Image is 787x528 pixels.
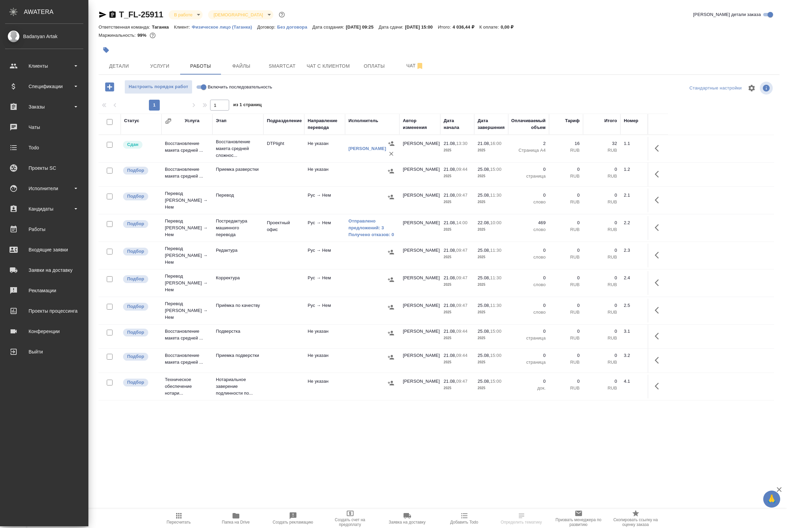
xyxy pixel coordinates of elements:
[137,33,148,38] p: 99%
[386,192,396,202] button: Назначить
[444,220,456,225] p: 21.08,
[5,143,83,153] div: Todo
[512,359,546,366] p: страница
[552,309,580,316] p: RUB
[444,173,471,180] p: 2025
[478,193,490,198] p: 25.08,
[456,193,467,198] p: 09:47
[586,199,617,205] p: RUB
[103,62,135,70] span: Детали
[552,219,580,226] p: 0
[607,509,664,528] button: Скопировать ссылку на оценку заказа
[5,81,83,92] div: Спецификации
[99,33,137,38] p: Маржинальность:
[444,248,456,253] p: 21.08,
[208,84,272,90] span: Включить последовательность
[143,62,176,70] span: Услуги
[150,509,207,528] button: Пересчитать
[586,275,617,281] p: 0
[108,11,117,19] button: Скопировать ссылку
[5,102,83,112] div: Заказы
[348,218,396,231] a: Отправлено предложений: 3
[512,247,546,254] p: 0
[552,328,580,335] p: 0
[326,517,375,527] span: Создать счет на предоплату
[174,24,192,30] p: Клиент:
[2,262,87,279] a: Заявки на доставку
[216,138,260,159] p: Восстановление макета средней сложнос...
[490,193,501,198] p: 11:30
[399,163,440,186] td: [PERSON_NAME]
[216,247,260,254] p: Редактура
[512,219,546,226] p: 469
[760,82,774,95] span: Посмотреть информацию
[693,11,761,18] span: [PERSON_NAME] детали заказа
[386,302,396,312] button: Назначить
[444,199,471,205] p: 2025
[127,193,144,200] p: Подбор
[5,204,83,214] div: Кандидаты
[161,325,212,348] td: Восстановление макета средней ...
[624,140,644,147] div: 1.1
[444,353,456,358] p: 21.08,
[99,43,114,57] button: Добавить тэг
[586,254,617,261] p: RUB
[478,281,505,288] p: 2025
[161,163,212,186] td: Восстановление макета средней ...
[490,141,501,146] p: 16:00
[225,62,258,70] span: Файлы
[651,378,667,394] button: Здесь прячутся важные кнопки
[165,118,172,125] button: Сгруппировать
[386,149,396,159] button: Удалить
[5,61,83,71] div: Клиенты
[651,302,667,318] button: Здесь прячутся важные кнопки
[277,24,312,30] a: Без договора
[444,303,456,308] p: 21.08,
[124,80,192,94] button: Настроить порядок работ
[624,302,644,309] div: 2.5
[152,24,174,30] p: Таганка
[386,275,396,285] button: Назначить
[24,5,88,19] div: AWATERA
[512,302,546,309] p: 0
[267,117,302,124] div: Подразделение
[490,329,501,334] p: 15:00
[399,325,440,348] td: [PERSON_NAME]
[552,335,580,342] p: RUB
[651,275,667,291] button: Здесь прячутся важные кнопки
[277,10,286,19] button: Доп статусы указывают на важность/срочность заказа
[192,24,257,30] a: Физическое лицо (Таганка)
[478,254,505,261] p: 2025
[478,303,490,308] p: 25.08,
[348,231,396,238] a: Получено отказов: 0
[263,216,304,240] td: Проектный офис
[386,328,396,338] button: Назначить
[399,244,440,267] td: [PERSON_NAME]
[312,24,346,30] p: Дата создания:
[512,335,546,342] p: страница
[99,11,107,19] button: Скопировать ссылку для ЯМессенджера
[743,80,760,96] span: Настроить таблицу
[766,492,777,506] span: 🙏
[216,117,226,124] div: Этап
[586,173,617,180] p: RUB
[208,10,273,19] div: В работе
[99,24,152,30] p: Ответственная команда:
[478,199,505,205] p: 2025
[222,520,250,525] span: Папка на Drive
[552,192,580,199] p: 0
[127,248,144,255] p: Подбор
[624,328,644,335] div: 3.1
[211,12,265,18] button: [DEMOGRAPHIC_DATA]
[399,188,440,212] td: [PERSON_NAME]
[304,271,345,295] td: Рус → Нем
[184,62,217,70] span: Работы
[552,173,580,180] p: RUB
[512,199,546,205] p: слово
[586,335,617,342] p: RUB
[444,281,471,288] p: 2025
[2,241,87,258] a: Входящие заявки
[444,141,456,146] p: 21.08,
[100,80,119,94] button: Добавить работу
[478,141,490,146] p: 21.08,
